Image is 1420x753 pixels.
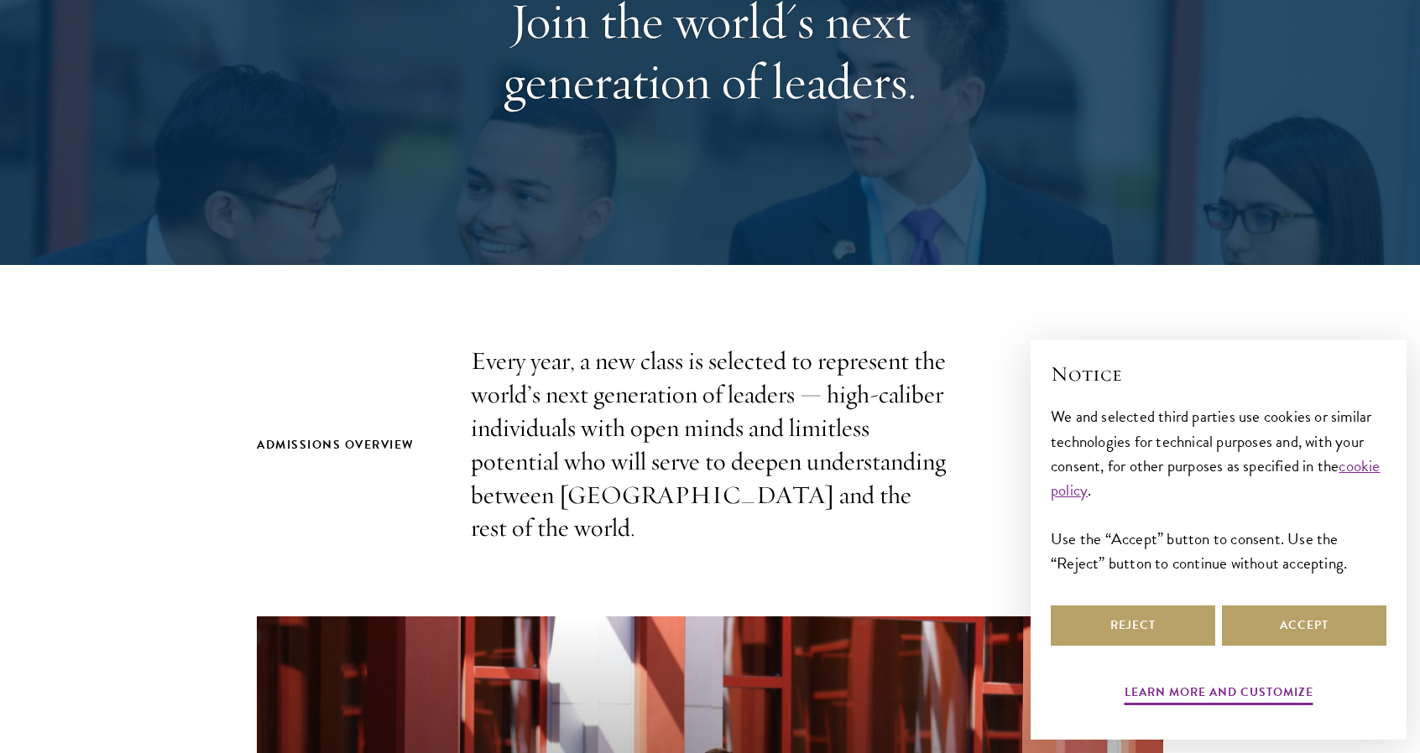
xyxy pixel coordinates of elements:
[1051,454,1381,502] a: cookie policy
[1051,360,1386,388] h2: Notice
[471,345,949,545] p: Every year, a new class is selected to represent the world’s next generation of leaders — high-ca...
[1051,605,1215,646] button: Reject
[1125,682,1313,708] button: Learn more and customize
[1222,605,1386,646] button: Accept
[1051,404,1386,574] div: We and selected third parties use cookies or similar technologies for technical purposes and, wit...
[257,434,437,455] h2: Admissions Overview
